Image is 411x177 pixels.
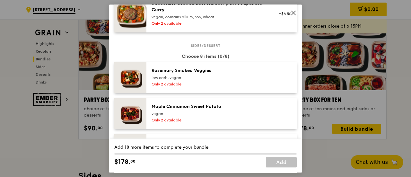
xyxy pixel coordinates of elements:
div: Rosemary Smoked Veggies [152,67,267,74]
span: $178. [114,157,130,167]
span: Sides/dessert [188,43,223,48]
div: Choose 8 items (0/8) [114,53,297,60]
div: Impossible Ground Beef Hamburg with Japanese Curry [152,0,267,13]
div: Only 2 available [152,82,267,87]
div: Only 2 available [152,118,267,123]
img: daily_normal_Maple_Cinnamon_Sweet_Potato__Horizontal_.jpg [114,98,146,129]
div: vegan [152,111,267,116]
a: Add [266,157,297,167]
div: vegan, contains allium, soy, wheat [152,14,267,20]
div: Add 18 more items to complete your bundle [114,144,297,151]
div: Only 2 available [152,21,267,26]
div: +$6.50 [275,11,292,16]
img: daily_normal_Levantine_Cauliflower_and_Hummus__Horizontal_.jpg [114,134,146,165]
div: low carb, vegan [152,75,267,80]
span: 00 [130,159,136,164]
img: daily_normal_Thyme-Rosemary-Zucchini-HORZ.jpg [114,62,146,93]
div: Maple Cinnamon Sweet Potato [152,103,267,110]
